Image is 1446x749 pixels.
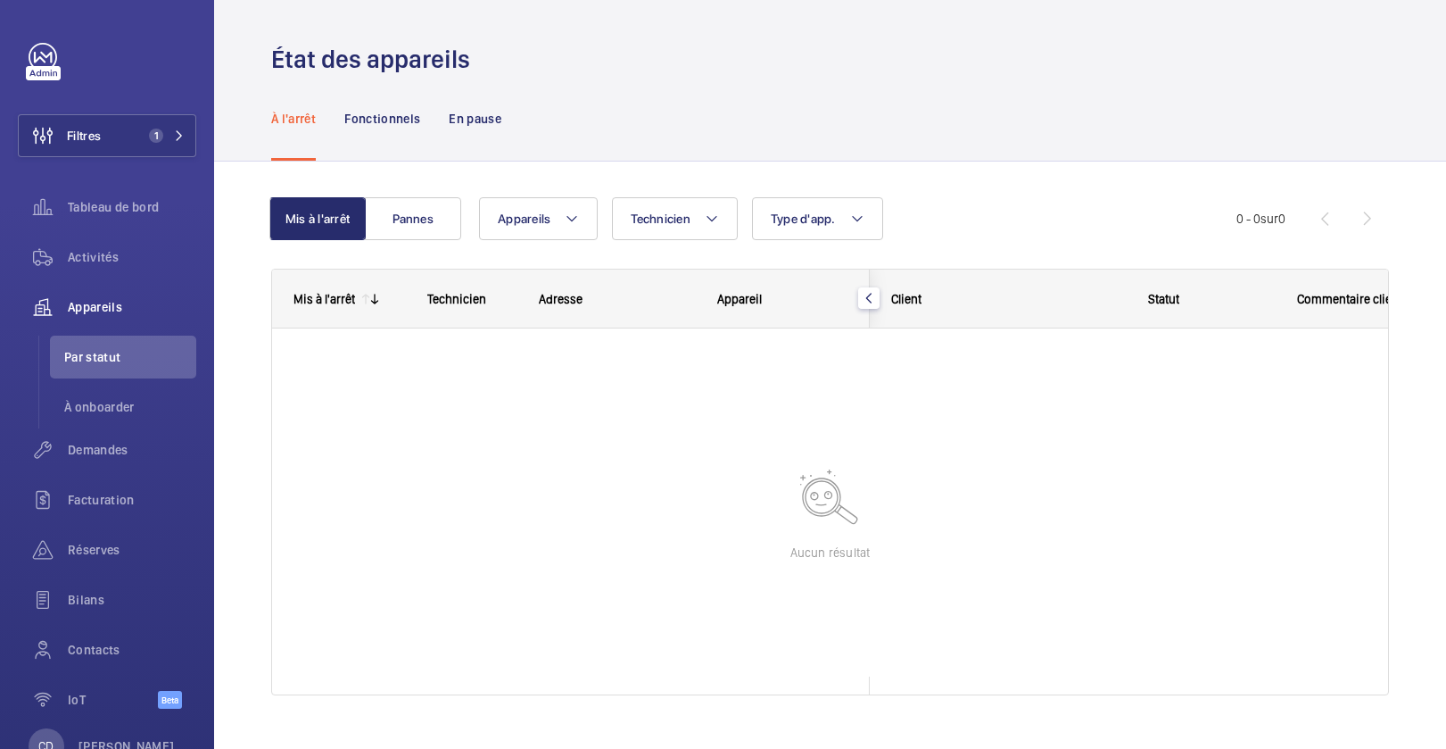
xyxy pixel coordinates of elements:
h1: État des appareils [271,43,481,76]
button: Mis à l'arrêt [269,197,366,240]
button: Technicien [612,197,738,240]
span: 0 - 0 0 [1236,212,1285,225]
button: Filtres1 [18,114,196,157]
span: Filtres [67,127,101,145]
span: Tableau de bord [68,198,196,216]
div: Mis à l'arrêt [293,292,355,306]
span: Commentaire client [1297,292,1402,306]
span: Appareils [498,212,550,226]
span: Technicien [631,212,690,226]
span: Bilans [68,591,196,609]
span: Statut [1148,292,1179,306]
span: sur [1260,212,1278,226]
span: Réserves [68,541,196,559]
span: Demandes [68,441,196,459]
button: Appareils [479,197,598,240]
p: À l'arrêt [271,110,316,128]
p: Fonctionnels [344,110,420,128]
span: Client [891,292,921,306]
span: Appareils [68,298,196,316]
span: Beta [158,691,182,709]
button: Type d'app. [752,197,883,240]
span: IoT [68,691,158,709]
span: Par statut [64,348,196,366]
span: 1 [149,129,163,143]
p: En pause [449,110,501,128]
span: Technicien [427,292,486,306]
button: Pannes [365,197,461,240]
span: À onboarder [64,398,196,416]
div: Appareil [717,292,848,306]
span: Activités [68,248,196,266]
span: Facturation [68,491,196,509]
span: Type d'app. [771,212,836,226]
span: Contacts [68,641,196,659]
span: Adresse [539,292,583,306]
